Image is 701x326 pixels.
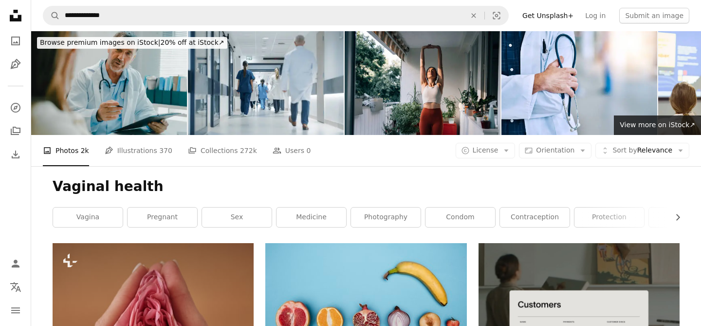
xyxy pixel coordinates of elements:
[43,6,60,25] button: Search Unsplash
[202,208,272,227] a: sex
[612,146,637,154] span: Sort by
[6,145,25,164] a: Download History
[501,31,657,135] img: Make the appointment!
[463,6,484,25] button: Clear
[619,8,689,23] button: Submit an image
[614,115,701,135] a: View more on iStock↗
[240,145,257,156] span: 272k
[351,208,421,227] a: photography
[579,8,611,23] a: Log in
[6,254,25,273] a: Log in / Sign up
[425,208,495,227] a: condom
[265,306,466,314] a: sliced orange and yellow lemon fruits
[595,143,689,158] button: Sort byRelevance
[485,6,508,25] button: Visual search
[6,277,25,297] button: Language
[669,208,680,227] button: scroll list to the right
[306,145,311,156] span: 0
[6,55,25,74] a: Illustrations
[473,146,498,154] span: License
[43,6,509,25] form: Find visuals sitewide
[536,146,574,154] span: Orientation
[6,98,25,117] a: Explore
[456,143,516,158] button: License
[128,208,197,227] a: pregnant
[574,208,644,227] a: protection
[40,38,224,46] span: 20% off at iStock ↗
[519,143,591,158] button: Orientation
[40,38,160,46] span: Browse premium images on iStock |
[273,135,311,166] a: Users 0
[159,145,172,156] span: 370
[105,135,172,166] a: Illustrations 370
[517,8,579,23] a: Get Unsplash+
[6,301,25,320] button: Menu
[345,31,500,135] img: No Gym Required: How to Get Fit at Home
[53,178,680,195] h1: Vaginal health
[53,208,123,227] a: vagina
[188,31,344,135] img: Hospital Hallway with Doctors, Nurses and Specialists in Hospital. Female and Male Physicians, Su...
[31,31,187,135] img: Senior doctor in lab coat using digital tablet discusses medical test results with a patient in c...
[620,121,695,129] span: View more on iStock ↗
[31,31,233,55] a: Browse premium images on iStock|20% off at iStock↗
[6,31,25,51] a: Photos
[188,135,257,166] a: Collections 272k
[500,208,570,227] a: contraception
[612,146,672,155] span: Relevance
[6,121,25,141] a: Collections
[277,208,346,227] a: medicine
